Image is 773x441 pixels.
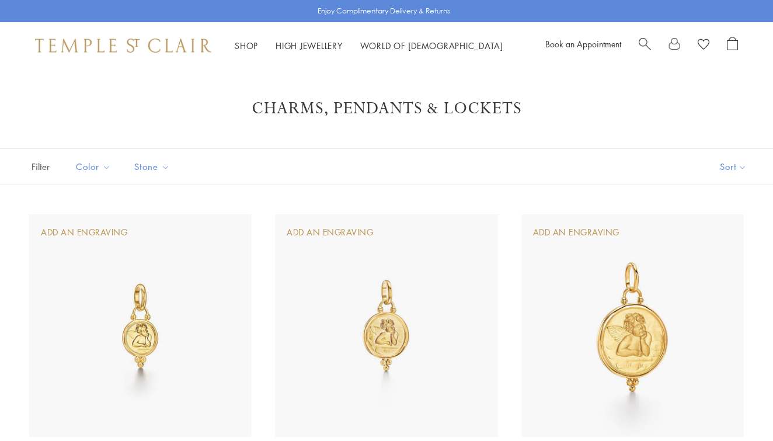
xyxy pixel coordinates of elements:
img: AP10-BEZGRN [521,214,744,437]
h1: Charms, Pendants & Lockets [47,98,726,119]
a: Book an Appointment [545,38,621,50]
span: Stone [128,159,179,174]
a: Open Shopping Bag [727,37,738,54]
button: Stone [126,154,179,180]
span: Color [70,159,120,174]
div: Add An Engraving [533,226,619,239]
button: Color [67,154,120,180]
img: AP10-BEZGRN [275,214,497,437]
p: Enjoy Complimentary Delivery & Returns [318,5,450,17]
a: ShopShop [235,40,258,51]
img: Temple St. Clair [35,39,211,53]
div: Add An Engraving [287,226,373,239]
nav: Main navigation [235,39,503,53]
a: Search [639,37,651,54]
div: Add An Engraving [41,226,127,239]
img: AP10-BEZGRN [29,214,252,437]
button: Show sort by [694,149,773,185]
a: World of [DEMOGRAPHIC_DATA]World of [DEMOGRAPHIC_DATA] [360,40,503,51]
a: High JewelleryHigh Jewellery [276,40,343,51]
a: View Wishlist [698,37,709,54]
